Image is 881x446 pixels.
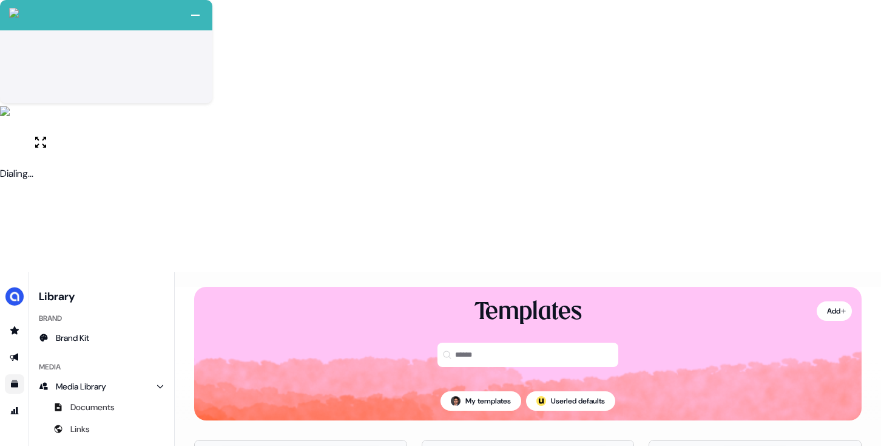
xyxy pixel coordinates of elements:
[56,332,89,344] span: Brand Kit
[34,328,169,348] a: Brand Kit
[526,391,615,411] button: userled logo;Userled defaults
[70,401,115,413] span: Documents
[440,391,521,411] button: My templates
[5,374,24,394] a: Go to templates
[56,380,106,393] span: Media Library
[5,401,24,420] a: Go to attribution
[451,396,461,406] img: Hugh
[5,321,24,340] a: Go to prospects
[34,419,169,439] a: Links
[9,8,19,18] img: callcloud-icon-white-35.svg
[5,348,24,367] a: Go to outbound experience
[70,423,90,435] span: Links
[34,309,169,328] div: Brand
[536,396,546,406] div: ;
[34,287,169,304] h3: Library
[536,396,546,406] img: userled logo
[34,397,169,417] a: Documents
[34,357,169,377] div: Media
[817,301,852,321] button: Add
[34,377,169,396] a: Media Library
[474,297,582,328] div: Templates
